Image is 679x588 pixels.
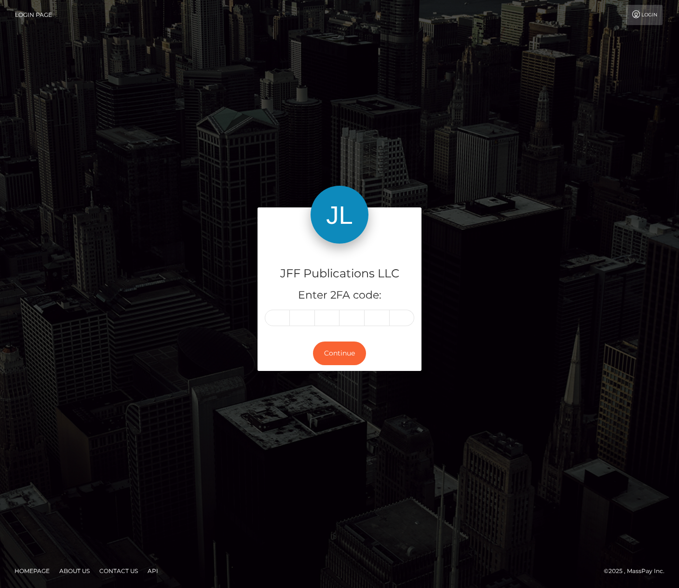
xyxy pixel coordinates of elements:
[55,563,94,578] a: About Us
[265,265,414,282] h4: JFF Publications LLC
[311,186,368,244] img: JFF Publications LLC
[15,5,52,25] a: Login Page
[626,5,663,25] a: Login
[604,566,672,576] div: © 2025 , MassPay Inc.
[265,288,414,303] h5: Enter 2FA code:
[95,563,142,578] a: Contact Us
[11,563,54,578] a: Homepage
[313,342,366,365] button: Continue
[144,563,162,578] a: API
